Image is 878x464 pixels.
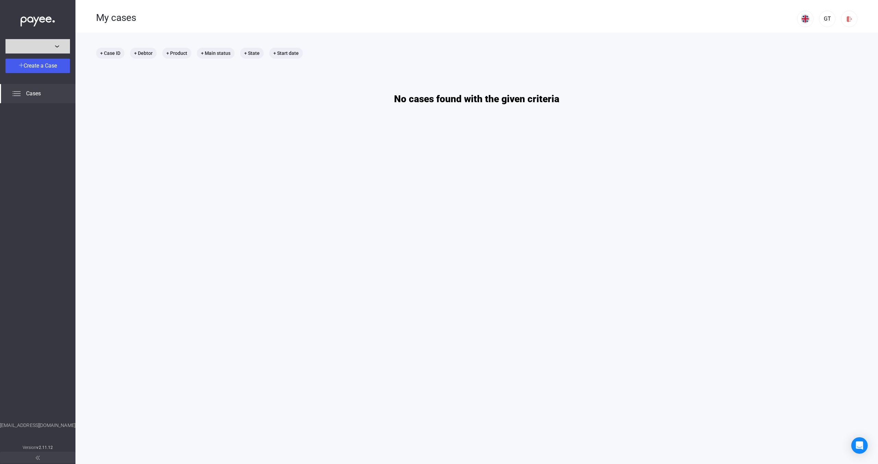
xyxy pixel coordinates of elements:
mat-chip: + Start date [269,48,303,59]
h1: No cases found with the given criteria [394,93,559,105]
button: GT [819,11,835,27]
mat-chip: + Product [162,48,191,59]
span: Create a Case [24,62,57,69]
img: white-payee-white-dot.svg [21,13,55,27]
div: GT [821,15,833,23]
img: logout-red [846,15,853,23]
img: list.svg [12,90,21,98]
div: Open Intercom Messenger [851,437,868,454]
mat-chip: + Case ID [96,48,124,59]
span: Cases [26,90,41,98]
img: plus-white.svg [19,63,24,68]
button: Create a Case [5,59,70,73]
button: logout-red [841,11,857,27]
img: arrow-double-left-grey.svg [36,456,40,460]
button: EN [797,11,814,27]
mat-chip: + Main status [197,48,235,59]
img: EN [801,15,809,23]
mat-chip: + State [240,48,264,59]
strong: v2.11.12 [36,445,53,450]
mat-chip: + Debtor [130,48,157,59]
div: My cases [96,12,797,24]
